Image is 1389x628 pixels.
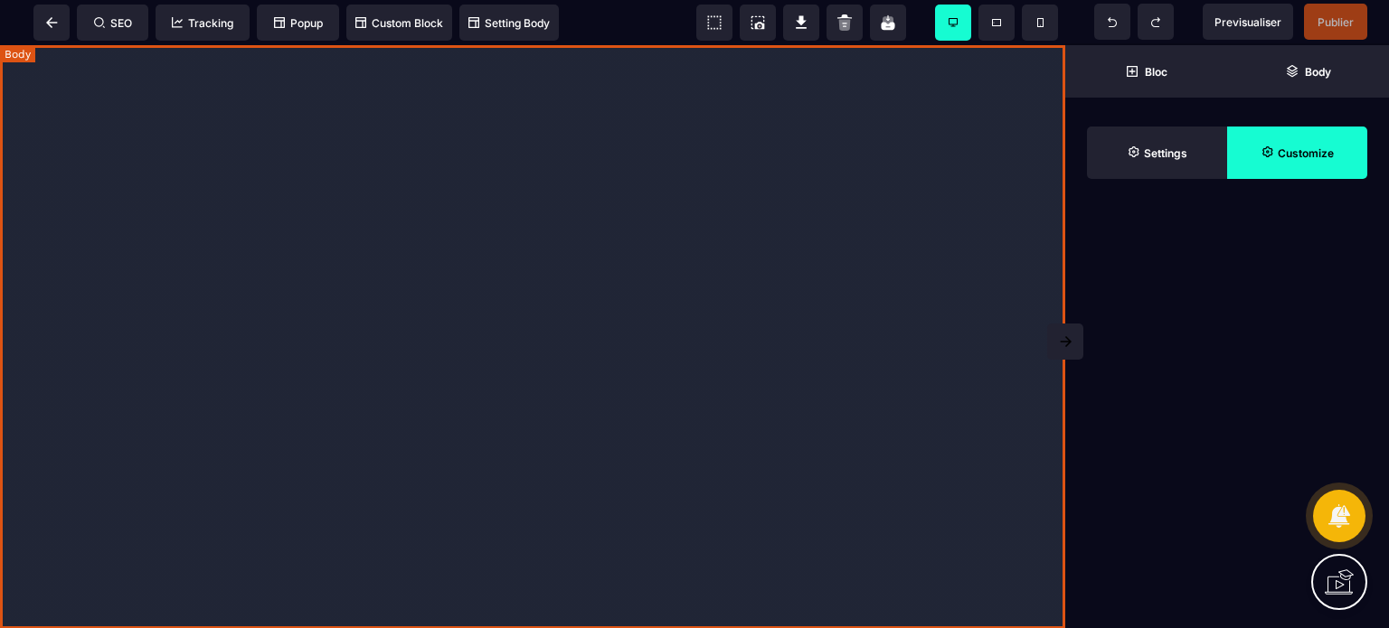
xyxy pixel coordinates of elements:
strong: Body [1305,65,1331,79]
span: Open Style Manager [1227,127,1367,179]
span: Custom Block [355,16,443,30]
span: Publier [1318,15,1354,29]
span: SEO [94,16,132,30]
span: Open Layer Manager [1227,45,1389,98]
span: Setting Body [468,16,550,30]
span: Popup [274,16,323,30]
strong: Customize [1278,146,1334,160]
strong: Settings [1144,146,1187,160]
span: Tracking [172,16,233,30]
span: Settings [1087,127,1227,179]
span: Open Blocks [1065,45,1227,98]
span: Preview [1203,4,1293,40]
strong: Bloc [1145,65,1167,79]
span: Screenshot [740,5,776,41]
span: View components [696,5,732,41]
span: Previsualiser [1214,15,1281,29]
